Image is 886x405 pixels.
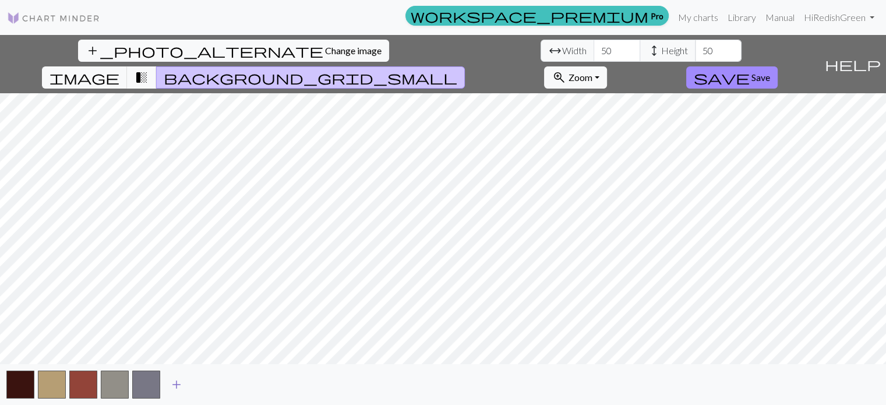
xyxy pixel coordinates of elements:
span: Zoom [568,72,592,83]
span: add_photo_alternate [86,43,323,59]
span: Height [661,44,688,58]
span: height [647,43,661,59]
button: Add color [162,374,191,396]
span: add [170,376,183,393]
a: My charts [673,6,723,29]
span: save [694,69,750,86]
span: transition_fade [135,69,149,86]
a: HiRedishGreen [799,6,879,29]
button: Save [686,66,778,89]
button: Change image [78,40,389,62]
span: background_grid_small [164,69,457,86]
span: help [825,56,881,72]
span: Change image [325,45,382,56]
span: workspace_premium [411,8,648,24]
a: Library [723,6,761,29]
button: Zoom [544,66,606,89]
button: Help [820,35,886,93]
img: Logo [7,11,100,25]
a: Manual [761,6,799,29]
span: zoom_in [552,69,566,86]
span: Width [562,44,587,58]
span: arrow_range [548,43,562,59]
span: Save [751,72,770,83]
a: Pro [405,6,669,26]
span: image [50,69,119,86]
